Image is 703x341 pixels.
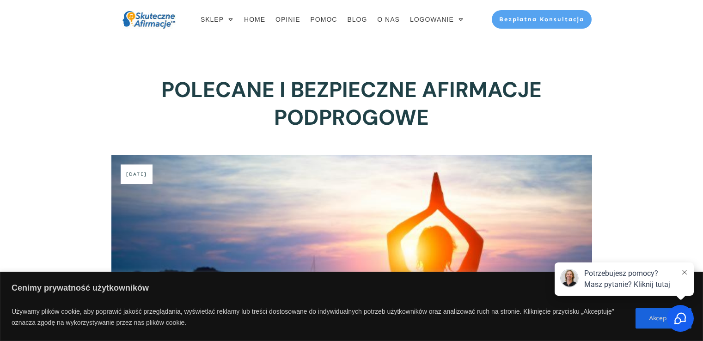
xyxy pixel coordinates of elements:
[126,171,147,177] span: [DATE]
[410,13,464,26] a: LOGOWANIE
[275,13,300,26] a: OPINIE
[12,304,629,333] p: Używamy plików cookie, aby poprawić jakość przeglądania, wyświetlać reklamy lub treści dostosowan...
[161,76,542,131] a: POLECANE I BEZPIECZNE AFIRMACJE PODPROGOWE
[12,280,691,298] p: Cenimy prywatność użytkowników
[311,13,337,26] a: POMOC
[244,13,265,26] a: HOME
[377,13,400,26] a: O NAS
[492,10,592,29] a: Bezpłatna Konsultacja
[347,13,367,26] a: BLOG
[201,13,224,26] span: SKLEP
[410,13,454,26] span: LOGOWANIE
[499,16,585,23] span: Bezpłatna Konsultacja
[201,13,234,26] a: SKLEP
